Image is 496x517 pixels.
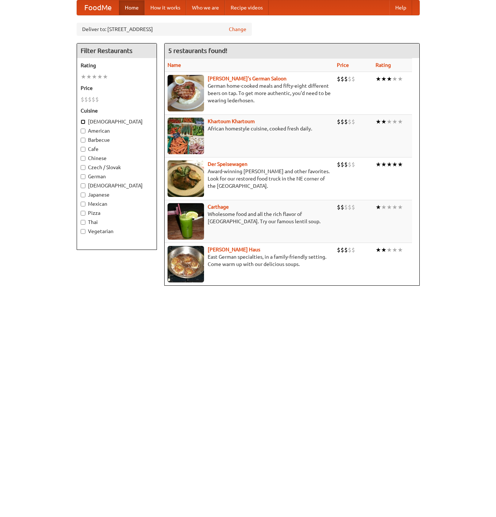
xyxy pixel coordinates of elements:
[392,118,397,126] li: ★
[81,127,153,134] label: American
[81,209,153,217] label: Pizza
[92,73,97,81] li: ★
[95,95,99,103] li: $
[351,160,355,168] li: $
[387,75,392,83] li: ★
[86,73,92,81] li: ★
[168,62,181,68] a: Name
[397,160,403,168] li: ★
[81,138,85,142] input: Barbecue
[348,75,351,83] li: $
[81,95,84,103] li: $
[168,210,331,225] p: Wholesome food and all the rich flavor of [GEOGRAPHIC_DATA]. Try our famous lentil soup.
[387,118,392,126] li: ★
[397,203,403,211] li: ★
[88,95,92,103] li: $
[376,75,381,83] li: ★
[387,203,392,211] li: ★
[389,0,412,15] a: Help
[81,191,153,198] label: Japanese
[387,246,392,254] li: ★
[208,161,247,167] a: Der Speisewagen
[168,253,331,268] p: East German specialties, in a family-friendly setting. Come warm up with our delicious soups.
[81,119,85,124] input: [DEMOGRAPHIC_DATA]
[376,118,381,126] li: ★
[81,84,153,92] h5: Price
[397,118,403,126] li: ★
[397,75,403,83] li: ★
[208,118,255,124] a: Khartoum Khartoum
[81,107,153,114] h5: Cuisine
[81,200,153,208] label: Mexican
[344,160,348,168] li: $
[341,75,344,83] li: $
[381,160,387,168] li: ★
[81,145,153,153] label: Cafe
[348,203,351,211] li: $
[341,160,344,168] li: $
[81,174,85,179] input: German
[341,118,344,126] li: $
[119,0,145,15] a: Home
[376,62,391,68] a: Rating
[145,0,186,15] a: How it works
[387,160,392,168] li: ★
[348,118,351,126] li: $
[186,0,225,15] a: Who we are
[208,247,260,252] a: [PERSON_NAME] Haus
[81,147,85,152] input: Cafe
[208,204,229,210] a: Carthage
[351,203,355,211] li: $
[168,246,204,282] img: kohlhaus.jpg
[351,118,355,126] li: $
[81,62,153,69] h5: Rating
[81,202,85,206] input: Mexican
[348,246,351,254] li: $
[225,0,269,15] a: Recipe videos
[337,62,349,68] a: Price
[344,118,348,126] li: $
[229,26,246,33] a: Change
[337,160,341,168] li: $
[81,118,153,125] label: [DEMOGRAPHIC_DATA]
[376,203,381,211] li: ★
[81,193,85,197] input: Japanese
[337,118,341,126] li: $
[92,95,95,103] li: $
[97,73,103,81] li: ★
[81,183,85,188] input: [DEMOGRAPHIC_DATA]
[344,75,348,83] li: $
[81,218,153,226] label: Thai
[376,160,381,168] li: ★
[168,168,331,190] p: Award-winning [PERSON_NAME] and other favorites. Look for our restored food truck in the NE corne...
[168,75,204,111] img: esthers.jpg
[77,23,252,36] div: Deliver to: [STREET_ADDRESS]
[168,82,331,104] p: German home-cooked meals and fifty-eight different beers on tap. To get more authentic, you'd nee...
[381,246,387,254] li: ★
[392,246,397,254] li: ★
[376,246,381,254] li: ★
[77,0,119,15] a: FoodMe
[103,73,108,81] li: ★
[392,75,397,83] li: ★
[208,76,287,81] b: [PERSON_NAME]'s German Saloon
[81,164,153,171] label: Czech / Slovak
[351,75,355,83] li: $
[344,246,348,254] li: $
[344,203,348,211] li: $
[81,228,153,235] label: Vegetarian
[392,203,397,211] li: ★
[81,155,153,162] label: Chinese
[168,118,204,154] img: khartoum.jpg
[341,203,344,211] li: $
[381,203,387,211] li: ★
[351,246,355,254] li: $
[81,220,85,225] input: Thai
[392,160,397,168] li: ★
[77,43,157,58] h4: Filter Restaurants
[337,246,341,254] li: $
